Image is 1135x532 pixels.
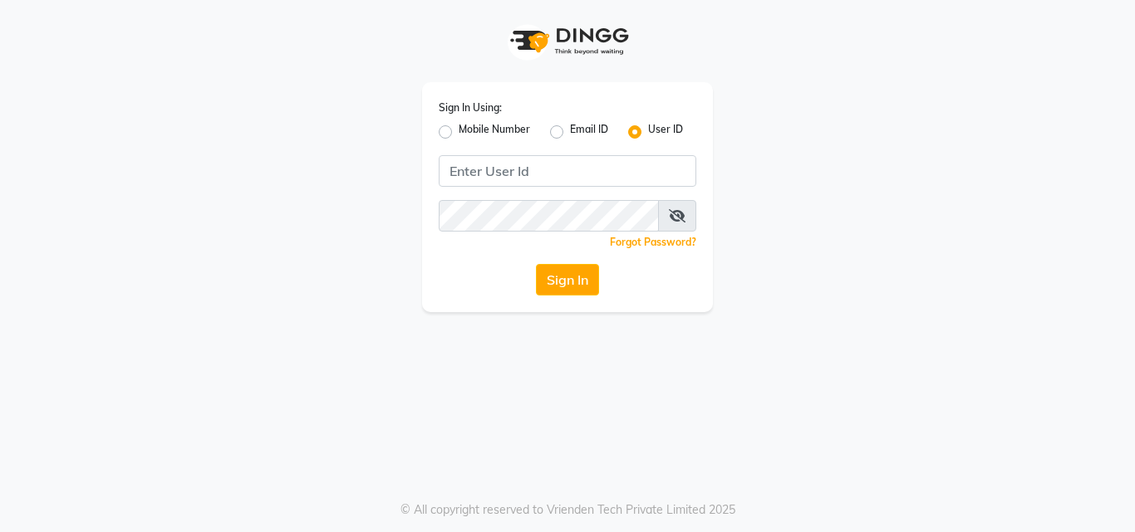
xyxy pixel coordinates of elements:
[648,122,683,142] label: User ID
[439,100,502,115] label: Sign In Using:
[536,264,599,295] button: Sign In
[439,155,696,187] input: Username
[610,236,696,248] a: Forgot Password?
[439,200,659,232] input: Username
[459,122,530,142] label: Mobile Number
[501,17,634,66] img: logo1.svg
[570,122,608,142] label: Email ID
